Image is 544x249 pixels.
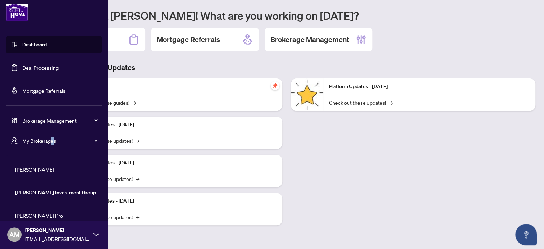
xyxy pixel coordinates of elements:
[389,99,393,107] span: →
[22,41,47,48] a: Dashboard
[515,224,537,245] button: Open asap
[76,197,276,205] p: Platform Updates - [DATE]
[271,81,279,90] span: pushpin
[136,137,139,145] span: →
[76,121,276,129] p: Platform Updates - [DATE]
[136,175,139,183] span: →
[329,83,530,91] p: Platform Updates - [DATE]
[329,99,393,107] a: Check out these updates!→
[15,166,97,173] span: [PERSON_NAME]
[291,78,323,111] img: Platform Updates - June 23, 2025
[22,117,97,124] span: Brokerage Management
[76,83,276,91] p: Self-Help
[22,64,59,71] a: Deal Processing
[132,99,136,107] span: →
[136,213,139,221] span: →
[15,212,97,219] span: [PERSON_NAME] Pro
[37,63,535,73] h3: Brokerage & Industry Updates
[157,35,220,45] h2: Mortgage Referrals
[11,137,18,144] span: user-switch
[76,159,276,167] p: Platform Updates - [DATE]
[22,87,65,94] a: Mortgage Referrals
[37,9,535,22] h1: Welcome back [PERSON_NAME]! What are you working on [DATE]?
[15,189,97,196] span: [PERSON_NAME] Investment Group
[9,230,19,240] span: AM
[270,35,349,45] h2: Brokerage Management
[6,4,28,21] img: logo
[25,235,90,243] span: [EMAIL_ADDRESS][DOMAIN_NAME]
[22,137,97,145] span: My Brokerages
[25,226,90,234] span: [PERSON_NAME]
